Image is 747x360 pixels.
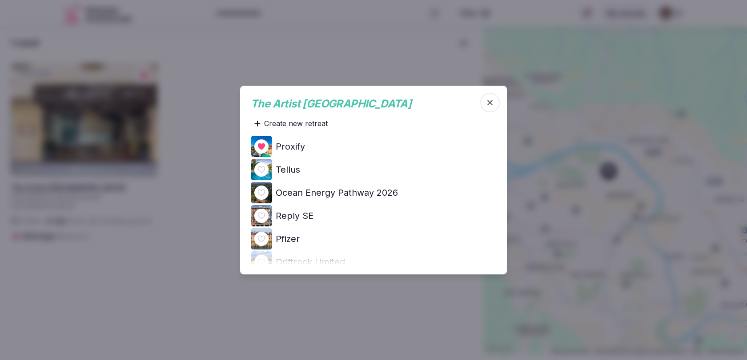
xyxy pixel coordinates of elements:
[251,136,272,157] img: Top retreat image for the retreat: Proxify
[276,163,300,176] h4: Tellus
[251,182,272,203] img: Top retreat image for the retreat: Ocean Energy Pathway 2026
[251,228,272,249] img: Top retreat image for the retreat: Pfizer
[276,140,305,153] h4: Proxify
[276,210,313,222] h4: Reply SE
[251,159,272,180] img: Top retreat image for the retreat: Tellus
[251,97,411,110] span: The Artist [GEOGRAPHIC_DATA]
[251,115,331,132] div: Create new retreat
[251,205,272,226] img: Top retreat image for the retreat: Reply SE
[276,186,398,199] h4: Ocean Energy Pathway 2026
[276,233,300,245] h4: Pfizer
